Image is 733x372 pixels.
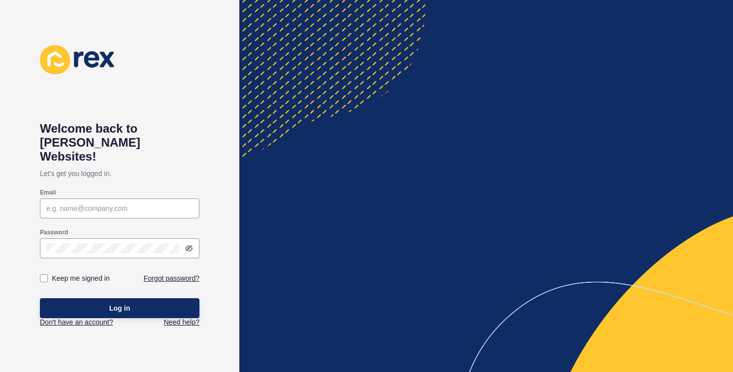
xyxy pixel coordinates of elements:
[40,317,113,327] a: Don't have an account?
[40,228,68,236] label: Password
[144,273,199,283] a: Forgot password?
[46,203,193,213] input: e.g. name@company.com
[40,298,199,318] button: Log in
[40,164,199,184] p: Let's get you logged in.
[40,122,199,164] h1: Welcome back to [PERSON_NAME] Websites!
[40,188,56,196] label: Email
[52,273,110,283] label: Keep me signed in
[164,317,199,327] a: Need help?
[109,303,130,313] span: Log in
